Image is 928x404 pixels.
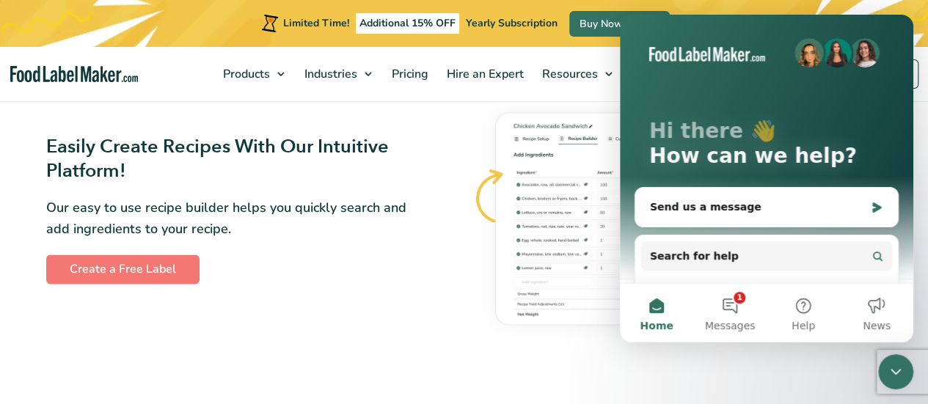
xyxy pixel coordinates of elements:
[538,66,599,82] span: Resources
[569,11,670,37] a: Buy Now & Save
[878,354,913,389] iframe: Intercom live chat
[219,66,271,82] span: Products
[466,16,558,30] span: Yearly Subscription
[214,47,292,101] a: Products
[533,47,620,101] a: Resources
[46,197,409,240] p: Our easy to use recipe builder helps you quickly search and add ingredients to your recipe.
[442,66,525,82] span: Hire an Expert
[296,47,379,101] a: Industries
[283,16,349,30] span: Limited Time!
[46,254,200,284] a: Create a Free Label
[383,47,434,101] a: Pricing
[438,47,530,101] a: Hire an Expert
[46,135,409,183] h3: Easily Create Recipes With Our Intuitive Platform!
[620,15,913,342] iframe: Intercom live chat
[356,13,459,34] span: Additional 15% OFF
[300,66,359,82] span: Industries
[387,66,430,82] span: Pricing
